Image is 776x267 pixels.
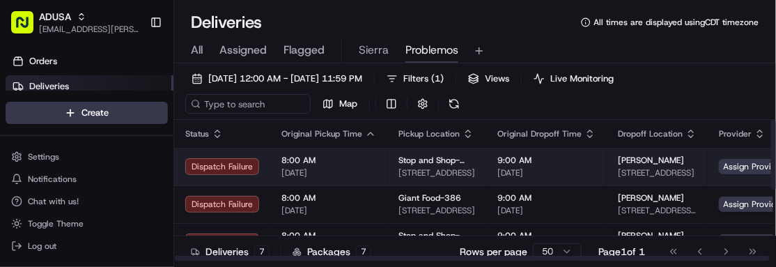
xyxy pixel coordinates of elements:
span: Toggle Theme [28,218,84,229]
span: Sierra [359,42,389,59]
span: 9:00 AM [497,192,596,204]
span: Assigned [219,42,267,59]
button: ADUSA [39,10,71,24]
button: Live Monitoring [527,69,620,89]
span: 9:00 AM [497,155,596,166]
span: [STREET_ADDRESS] [398,167,475,178]
button: Chat with us! [6,192,168,211]
a: Powered byPylon [98,163,169,174]
a: Deliveries [6,75,173,98]
span: [STREET_ADDRESS] [618,167,697,178]
button: [DATE] 12:00 AM - [DATE] 11:59 PM [185,69,368,89]
div: We're available if you need us! [47,147,176,158]
span: 9:00 AM [497,230,596,241]
span: Original Dropoff Time [497,128,582,139]
div: Deliveries [191,245,270,259]
p: Rows per page [460,245,527,259]
div: Start new chat [47,133,228,147]
span: Live Monitoring [550,73,614,85]
div: 7 [356,245,371,258]
span: [DATE] [281,205,376,216]
img: 1736555255976-a54dd68f-1ca7-489b-9aae-adbdc363a1c4 [14,133,39,158]
img: Nash [14,14,42,42]
p: Welcome 👋 [14,56,254,78]
span: [DATE] 12:00 AM - [DATE] 11:59 PM [208,73,362,85]
input: Type to search [185,94,311,114]
span: [STREET_ADDRESS][US_STATE] [618,205,697,216]
span: Provider [719,128,752,139]
span: Dropoff Location [618,128,683,139]
span: [PERSON_NAME] [618,155,684,166]
button: Create [6,102,168,124]
input: Clear [36,90,230,105]
span: Orders [29,55,57,68]
span: [PERSON_NAME] [618,192,684,204]
a: Orders [6,50,173,73]
button: Settings [6,147,168,167]
button: Log out [6,236,168,256]
span: Create [82,107,109,119]
span: All [191,42,203,59]
button: Views [462,69,515,89]
button: Notifications [6,169,168,189]
span: Pickup Location [398,128,460,139]
span: [PERSON_NAME] [618,230,684,241]
span: Chat with us! [28,196,79,207]
span: All times are displayed using CDT timezone [593,17,759,28]
span: Original Pickup Time [281,128,362,139]
div: 7 [254,245,270,258]
span: Filters [403,73,444,85]
span: Status [185,128,209,139]
button: Map [316,94,364,114]
span: Deliveries [29,80,69,93]
span: 8:00 AM [281,155,376,166]
span: Stop and Shop-539 [398,230,475,241]
span: Settings [28,151,59,162]
button: [EMAIL_ADDRESS][PERSON_NAME][DOMAIN_NAME] [39,24,139,35]
span: [DATE] [497,167,596,178]
button: Filters(1) [380,69,450,89]
button: Toggle Theme [6,214,168,234]
button: Start new chat [237,137,254,154]
span: 8:00 AM [281,192,376,204]
span: Pylon [139,164,169,174]
span: Flagged [284,42,325,59]
span: Problemos [405,42,458,59]
span: Notifications [28,174,77,185]
span: Stop and Shop-2580 [398,155,475,166]
span: Views [485,73,509,85]
span: 8:00 AM [281,230,376,241]
div: Packages [293,245,371,259]
div: Page 1 of 1 [598,245,645,259]
button: ADUSA[EMAIL_ADDRESS][PERSON_NAME][DOMAIN_NAME] [6,6,144,39]
span: [DATE] [281,167,376,178]
span: Giant Food-386 [398,192,461,204]
span: ( 1 ) [431,73,444,85]
span: [DATE] [497,205,596,216]
span: Log out [28,241,56,252]
button: Refresh [444,94,464,114]
h1: Deliveries [191,11,262,33]
span: [STREET_ADDRESS] [398,205,475,216]
span: Map [339,98,357,110]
